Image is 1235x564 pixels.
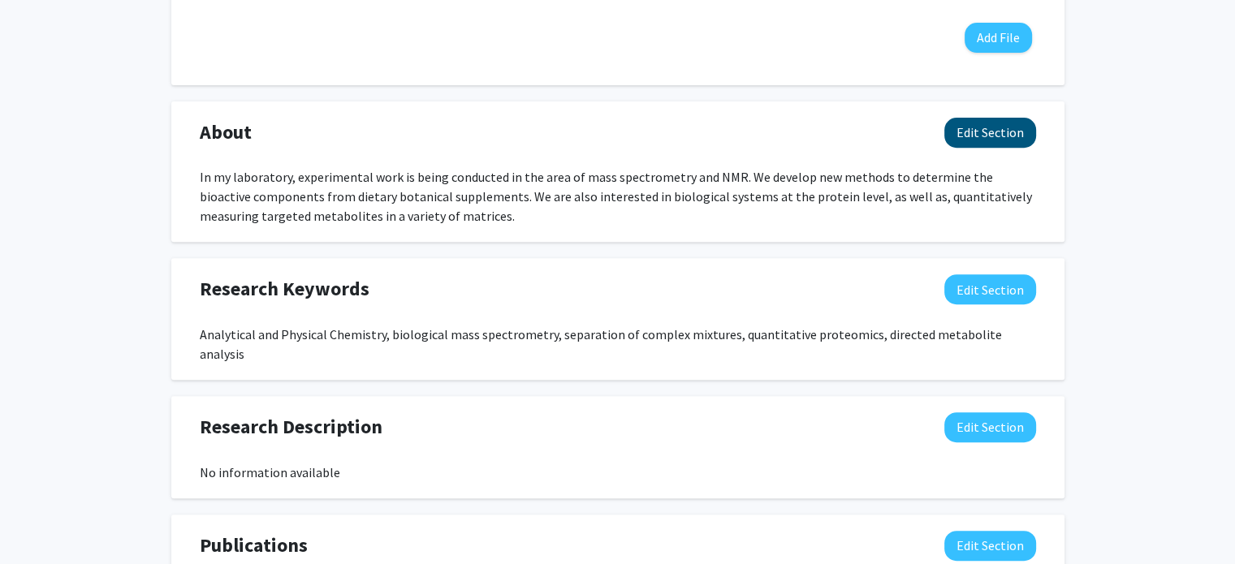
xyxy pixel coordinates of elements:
div: Analytical and Physical Chemistry, biological mass spectrometry, separation of complex mixtures, ... [200,325,1036,364]
button: Edit Research Description [944,412,1036,442]
button: Add File [965,23,1032,53]
button: Edit About [944,118,1036,148]
button: Edit Research Keywords [944,274,1036,304]
span: Research Keywords [200,274,369,304]
span: Research Description [200,412,382,441]
span: About [200,118,252,147]
div: In my laboratory, experimental work is being conducted in the area of mass spectrometry and NMR. ... [200,167,1036,226]
div: No information available [200,463,1036,482]
span: Publications [200,531,308,560]
button: Edit Publications [944,531,1036,561]
iframe: Chat [12,491,69,552]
